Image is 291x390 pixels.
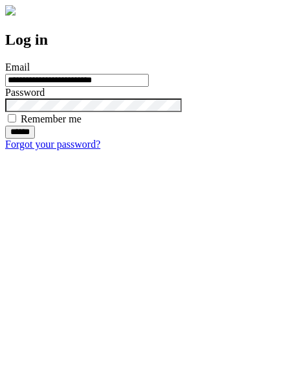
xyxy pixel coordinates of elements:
[5,62,30,73] label: Email
[5,87,45,98] label: Password
[5,31,286,49] h2: Log in
[21,113,81,124] label: Remember me
[5,5,16,16] img: logo-4e3dc11c47720685a147b03b5a06dd966a58ff35d612b21f08c02c0306f2b779.png
[5,139,100,150] a: Forgot your password?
